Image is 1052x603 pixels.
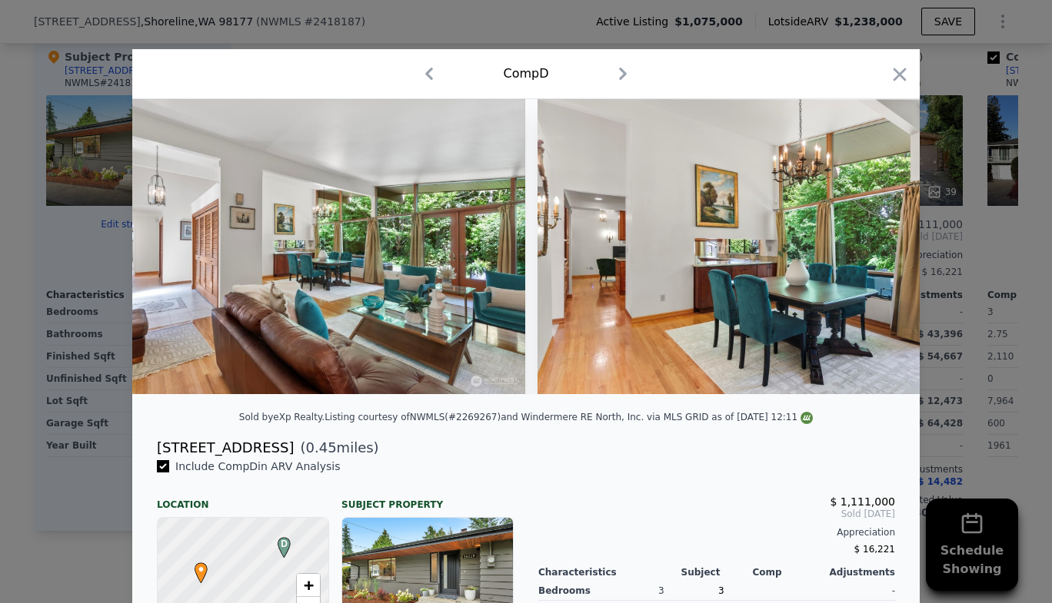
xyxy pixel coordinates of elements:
[191,562,200,572] div: •
[83,99,526,394] img: Property Img
[538,508,895,520] span: Sold [DATE]
[294,437,378,459] span: ( miles)
[274,537,283,546] div: D
[306,439,337,456] span: 0.45
[297,574,320,597] a: Zoom in
[157,437,294,459] div: [STREET_ADDRESS]
[835,581,895,601] div: -
[658,581,718,601] div: 3
[538,99,980,394] img: Property Img
[341,486,514,511] div: Subject Property
[538,581,658,601] div: Bedrooms
[854,544,895,555] span: $ 16,221
[274,537,295,551] span: D
[824,566,895,578] div: Adjustments
[169,460,347,472] span: Include Comp D in ARV Analysis
[325,412,813,422] div: Listing courtesy of NWMLS (#2269267) and Windermere RE North, Inc. via MLS GRID as of [DATE] 12:11
[538,566,681,578] div: Characteristics
[191,558,211,581] span: •
[681,566,753,578] div: Subject
[239,412,325,422] div: Sold by eXp Realty .
[304,575,314,595] span: +
[718,585,724,596] span: 3
[157,486,329,511] div: Location
[830,495,895,508] span: $ 1,111,000
[503,65,548,83] div: Comp D
[752,566,824,578] div: Comp
[538,526,895,538] div: Appreciation
[801,412,813,424] img: NWMLS Logo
